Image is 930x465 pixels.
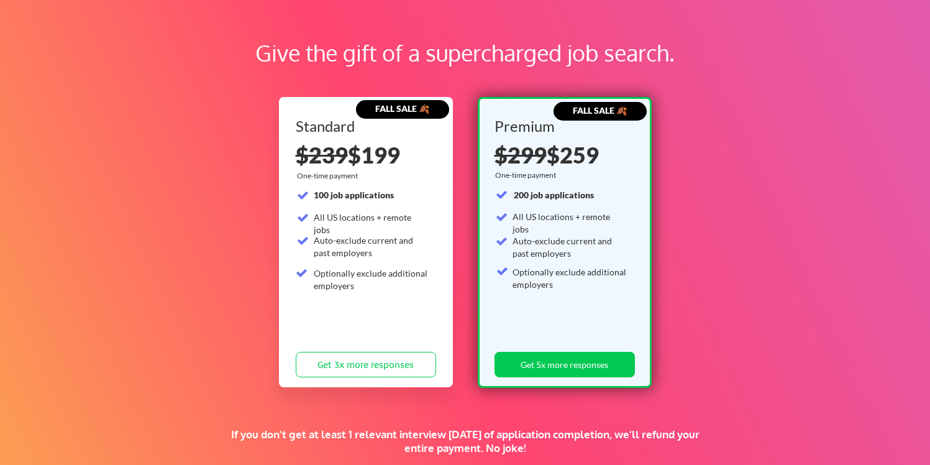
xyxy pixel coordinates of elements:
s: $299 [495,141,547,168]
div: Standard [296,119,432,134]
div: Auto-exclude current and past employers [314,234,429,259]
strong: FALL SALE 🍂 [573,105,627,116]
div: One-time payment [297,171,362,181]
s: $239 [296,141,348,168]
div: All US locations + remote jobs [513,211,627,235]
button: Get 3x more responses [296,352,436,377]
strong: 200 job applications [514,190,594,200]
div: All US locations + remote jobs [314,211,429,236]
strong: 100 job applications [314,190,394,200]
div: One-time payment [495,170,560,180]
div: $259 [495,144,631,166]
div: Premium [495,119,631,134]
div: $199 [296,144,436,166]
strong: FALL SALE 🍂 [375,103,429,114]
div: Auto-exclude current and past employers [513,235,627,259]
div: Give the gift of a supercharged job search. [80,36,850,70]
div: Optionally exclude additional employers [314,267,429,292]
div: If you don't get at least 1 relevant interview [DATE] of application completion, we'll refund you... [216,428,714,455]
button: Get 5x more responses [495,352,635,377]
div: Optionally exclude additional employers [513,266,627,290]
